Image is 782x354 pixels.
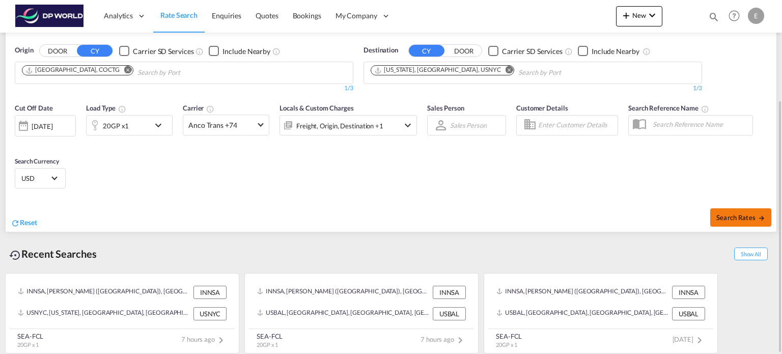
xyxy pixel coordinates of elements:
[427,104,464,112] span: Sales Person
[364,45,398,56] span: Destination
[15,45,33,56] span: Origin
[77,45,113,57] button: CY
[5,242,101,265] div: Recent Searches
[672,286,705,299] div: INNSA
[118,66,133,76] button: Remove
[496,341,517,348] span: 20GP x 1
[215,334,227,346] md-icon: icon-chevron-right
[336,11,377,21] span: My Company
[701,105,709,113] md-icon: Your search will be saved by the below given name
[628,104,709,112] span: Search Reference Name
[181,335,227,343] span: 7 hours ago
[620,9,632,21] md-icon: icon-plus 400-fg
[206,105,214,113] md-icon: The selected Trucker/Carrierwill be displayed in the rate results If the rates are from another f...
[222,46,270,57] div: Include Nearby
[498,66,514,76] button: Remove
[496,286,669,299] div: INNSA, Jawaharlal Nehru (Nhava Sheva), India, Indian Subcontinent, Asia Pacific
[374,66,500,74] div: New York, NY, USNYC
[421,335,466,343] span: 7 hours ago
[18,286,191,299] div: INNSA, Jawaharlal Nehru (Nhava Sheva), India, Indian Subcontinent, Asia Pacific
[244,273,479,353] recent-search-card: INNSA, [PERSON_NAME] ([GEOGRAPHIC_DATA]), [GEOGRAPHIC_DATA], [GEOGRAPHIC_DATA], [GEOGRAPHIC_DATA]...
[212,11,241,20] span: Enquiries
[488,45,563,56] md-checkbox: Checkbox No Ink
[15,5,84,28] img: c08ca190194411f088ed0f3ba295208c.png
[296,119,383,133] div: Freight Origin Destination Factory Stuffing
[18,307,191,320] div: USNYC, New York, NY, United States, North America, Americas
[25,66,120,74] div: Cartagena, COCTG
[565,47,573,56] md-icon: Unchecked: Search for CY (Container Yard) services for all selected carriers.Checked : Search for...
[374,66,502,74] div: Press delete to remove this chip.
[25,66,122,74] div: Press delete to remove this chip.
[710,208,771,227] button: Search Ratesicon-arrow-right
[433,307,466,320] div: USBAL
[280,104,354,112] span: Locals & Custom Charges
[5,273,239,353] recent-search-card: INNSA, [PERSON_NAME] ([GEOGRAPHIC_DATA]), [GEOGRAPHIC_DATA], [GEOGRAPHIC_DATA], [GEOGRAPHIC_DATA]...
[716,213,765,222] span: Search Rates
[104,11,133,21] span: Analytics
[15,115,76,137] div: [DATE]
[193,307,227,320] div: USNYC
[496,307,669,320] div: USBAL, Baltimore, MD, United States, North America, Americas
[708,11,719,26] div: icon-magnify
[15,104,53,112] span: Cut Off Date
[209,45,270,56] md-checkbox: Checkbox No Ink
[672,307,705,320] div: USBAL
[496,332,522,341] div: SEA-FCL
[20,171,60,185] md-select: Select Currency: $ USDUnited States Dollar
[11,217,37,229] div: icon-refreshReset
[15,157,59,165] span: Search Currency
[748,8,764,24] div: E
[32,122,52,131] div: [DATE]
[152,119,170,131] md-icon: icon-chevron-down
[409,45,444,57] button: CY
[257,286,430,299] div: INNSA, Jawaharlal Nehru (Nhava Sheva), India, Indian Subcontinent, Asia Pacific
[195,47,204,56] md-icon: Unchecked: Search for CY (Container Yard) services for all selected carriers.Checked : Search for...
[616,6,662,26] button: icon-plus 400-fgNewicon-chevron-down
[9,249,21,261] md-icon: icon-backup-restore
[484,273,718,353] recent-search-card: INNSA, [PERSON_NAME] ([GEOGRAPHIC_DATA]), [GEOGRAPHIC_DATA], [GEOGRAPHIC_DATA], [GEOGRAPHIC_DATA]...
[11,219,20,228] md-icon: icon-refresh
[620,11,658,19] span: New
[592,46,639,57] div: Include Nearby
[758,214,765,222] md-icon: icon-arrow-right
[188,120,255,130] span: Anco Trans +74
[40,45,75,57] button: DOOR
[578,45,639,56] md-checkbox: Checkbox No Ink
[280,115,417,135] div: Freight Origin Destination Factory Stuffingicon-chevron-down
[193,286,227,299] div: INNSA
[15,135,22,149] md-datepicker: Select
[20,62,238,81] md-chips-wrap: Chips container. Use arrow keys to select chips.
[86,104,126,112] span: Load Type
[133,46,193,57] div: Carrier SD Services
[17,341,39,348] span: 20GP x 1
[673,335,706,343] span: [DATE]
[257,332,283,341] div: SEA-FCL
[433,286,466,299] div: INNSA
[256,11,278,20] span: Quotes
[103,119,129,133] div: 20GP x1
[6,30,776,231] div: OriginDOOR CY Checkbox No InkUnchecked: Search for CY (Container Yard) services for all selected ...
[708,11,719,22] md-icon: icon-magnify
[257,341,278,348] span: 20GP x 1
[272,47,281,56] md-icon: Unchecked: Ignores neighbouring ports when fetching rates.Checked : Includes neighbouring ports w...
[118,105,126,113] md-icon: icon-information-outline
[20,218,37,227] span: Reset
[402,119,414,131] md-icon: icon-chevron-down
[364,84,702,93] div: 1/3
[17,332,43,341] div: SEA-FCL
[446,45,482,57] button: DOOR
[725,7,748,25] div: Help
[15,84,353,93] div: 1/3
[86,115,173,135] div: 20GP x1icon-chevron-down
[538,118,615,133] input: Enter Customer Details
[518,65,615,81] input: Chips input.
[137,65,234,81] input: Chips input.
[183,104,214,112] span: Carrier
[369,62,619,81] md-chips-wrap: Chips container. Use arrow keys to select chips.
[293,11,321,20] span: Bookings
[449,118,488,132] md-select: Sales Person
[502,46,563,57] div: Carrier SD Services
[693,334,706,346] md-icon: icon-chevron-right
[725,7,743,24] span: Help
[734,248,768,260] span: Show All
